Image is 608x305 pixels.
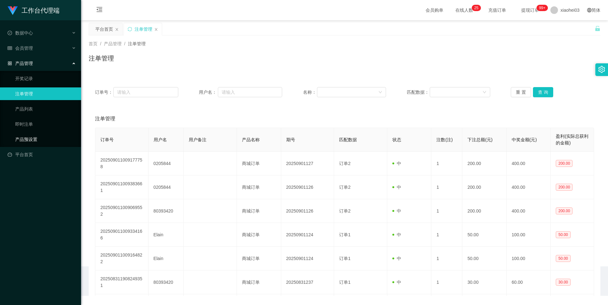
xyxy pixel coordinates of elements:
td: Elain [149,247,184,270]
span: 首页 [89,41,98,46]
span: 200.00 [556,160,573,167]
span: 盈利(实际总获利的金额) [556,134,588,145]
span: 中 [392,161,401,166]
p: 5 [476,5,478,11]
p: 2 [474,5,476,11]
a: 图标: dashboard平台首页 [8,148,76,161]
i: 图标: sync [128,27,132,31]
td: 202509011009383661 [95,175,149,199]
td: 20250901124 [281,247,334,270]
span: 中 [392,185,401,190]
td: 80393420 [149,199,184,223]
div: 2021 [86,282,603,288]
td: 20250901127 [281,152,334,175]
td: 202509011009177758 [95,152,149,175]
span: 注数(注) [436,137,453,142]
i: 图标: menu-fold [89,0,110,21]
span: / [100,41,101,46]
h1: 工作台代理端 [22,0,60,21]
span: 数据中心 [8,30,33,35]
i: 图标: appstore-o [8,61,12,66]
td: 20250901126 [281,175,334,199]
a: 产品列表 [15,103,76,115]
td: 400.00 [507,175,551,199]
td: 商城订单 [237,175,281,199]
span: 名称： [303,89,317,96]
td: 202509011009069552 [95,199,149,223]
i: 图标: down [483,90,486,95]
td: 商城订单 [237,247,281,270]
button: 重 置 [511,87,531,97]
i: 图标: close [115,28,119,31]
span: 期号 [286,137,295,142]
td: 20250831237 [281,270,334,294]
span: 中 [392,256,401,261]
span: 订单2 [339,208,351,213]
span: 200.00 [556,184,573,191]
span: 50.00 [556,231,570,238]
td: 202509011009164822 [95,247,149,270]
span: 产品管理 [8,61,33,66]
td: 202508311908249351 [95,270,149,294]
td: 1 [431,152,462,175]
i: 图标: down [378,90,382,95]
span: 用户备注 [189,137,206,142]
span: / [124,41,125,46]
i: 图标: check-circle-o [8,31,12,35]
div: 注单管理 [135,23,152,35]
td: 商城订单 [237,152,281,175]
td: 200.00 [462,199,507,223]
td: 1 [431,175,462,199]
a: 产品预设置 [15,133,76,146]
td: 0205844 [149,175,184,199]
div: 平台首页 [95,23,113,35]
td: 400.00 [507,199,551,223]
i: 图标: global [587,8,592,12]
i: 图标: unlock [595,26,600,31]
span: 注单管理 [95,115,115,123]
img: logo.9652507e.png [8,6,18,15]
td: 20250901126 [281,199,334,223]
span: 产品名称 [242,137,260,142]
td: 100.00 [507,223,551,247]
td: 50.00 [462,223,507,247]
a: 开奖记录 [15,72,76,85]
button: 查 询 [533,87,553,97]
span: 注单管理 [128,41,146,46]
span: 中 [392,280,401,285]
a: 注单管理 [15,87,76,100]
td: 1 [431,199,462,223]
td: 100.00 [507,247,551,270]
td: 1 [431,247,462,270]
span: 中 [392,208,401,213]
td: 202509011009334166 [95,223,149,247]
td: 200.00 [462,175,507,199]
td: 50.00 [462,247,507,270]
span: 订单1 [339,280,351,285]
a: 即时注单 [15,118,76,130]
span: 匹配数据 [339,137,357,142]
span: 中奖金额(元) [512,137,537,142]
td: 商城订单 [237,223,281,247]
i: 图标: table [8,46,12,50]
h1: 注单管理 [89,54,114,63]
span: 充值订单 [485,8,509,12]
sup: 1047 [536,5,548,11]
td: 30.00 [462,270,507,294]
td: 商城订单 [237,270,281,294]
i: 图标: setting [598,66,605,73]
span: 会员管理 [8,46,33,51]
td: 60.00 [507,270,551,294]
input: 请输入 [113,87,178,97]
td: 1 [431,223,462,247]
span: 30.00 [556,279,570,286]
span: 产品管理 [104,41,122,46]
span: 50.00 [556,255,570,262]
td: Elain [149,223,184,247]
span: 下注总额(元) [467,137,492,142]
td: 200.00 [462,152,507,175]
span: 订单2 [339,161,351,166]
span: 用户名： [199,89,218,96]
i: 图标: close [154,28,158,31]
td: 400.00 [507,152,551,175]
